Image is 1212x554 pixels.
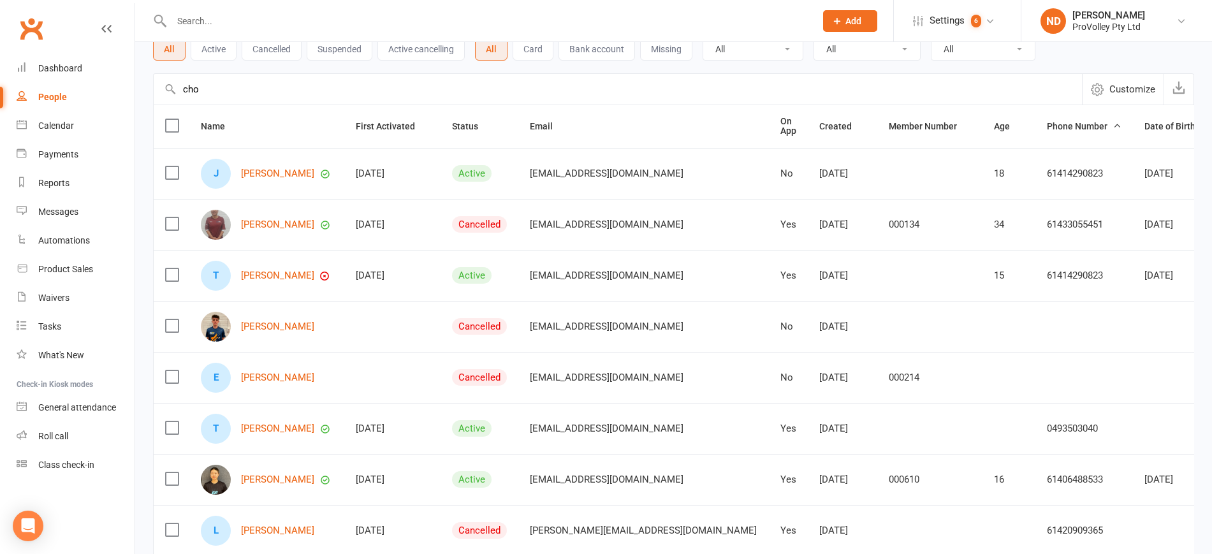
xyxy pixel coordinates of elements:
span: Phone Number [1047,121,1121,131]
span: Settings [930,6,965,35]
span: Email [530,121,567,131]
div: [DATE] [1144,474,1209,485]
div: [DATE] [819,270,866,281]
span: Add [845,16,861,26]
div: Yes [780,474,796,485]
div: 61406488533 [1047,474,1121,485]
th: On App [769,105,808,148]
div: Dashboard [38,63,82,73]
div: Automations [38,235,90,245]
div: [DATE] [1144,270,1209,281]
span: Customize [1109,82,1155,97]
button: Status [452,119,492,134]
button: Member Number [889,119,971,134]
div: Yes [780,219,796,230]
div: 34 [994,219,1024,230]
div: Cancelled [452,216,507,233]
button: Name [201,119,239,134]
div: Reports [38,178,69,188]
div: Payments [38,149,78,159]
span: [EMAIL_ADDRESS][DOMAIN_NAME] [530,467,683,492]
div: 61414290823 [1047,270,1121,281]
span: Status [452,121,492,131]
button: All [153,38,186,61]
div: Liam [201,516,231,546]
a: Roll call [17,422,135,451]
span: [EMAIL_ADDRESS][DOMAIN_NAME] [530,263,683,288]
div: Tasks [38,321,61,332]
button: Add [823,10,877,32]
span: Created [819,121,866,131]
button: All [475,38,507,61]
span: Member Number [889,121,971,131]
a: Dashboard [17,54,135,83]
div: Messages [38,207,78,217]
div: [DATE] [1144,219,1209,230]
span: First Activated [356,121,429,131]
input: Search by contact name [154,74,1082,105]
button: Email [530,119,567,134]
div: Active [452,420,492,437]
span: 6 [971,15,981,27]
button: Missing [640,38,692,61]
span: [PERSON_NAME][EMAIL_ADDRESS][DOMAIN_NAME] [530,518,757,543]
div: [DATE] [356,423,429,434]
a: People [17,83,135,112]
div: [DATE] [356,474,429,485]
div: [DATE] [819,372,866,383]
button: Active cancelling [377,38,465,61]
span: Age [994,121,1024,131]
div: General attendance [38,402,116,412]
a: [PERSON_NAME] [241,525,314,536]
span: [EMAIL_ADDRESS][DOMAIN_NAME] [530,161,683,186]
button: Phone Number [1047,119,1121,134]
a: Class kiosk mode [17,451,135,479]
div: Toby [201,261,231,291]
img: Annabelle [201,465,231,495]
button: Age [994,119,1024,134]
div: 000610 [889,474,971,485]
div: Cancelled [452,318,507,335]
div: What's New [38,350,84,360]
div: Yes [780,270,796,281]
div: Yes [780,423,796,434]
div: Roll call [38,431,68,441]
div: [DATE] [819,525,866,536]
button: Card [513,38,553,61]
a: [PERSON_NAME] [241,219,314,230]
div: Jin-Gun [201,159,231,189]
div: Active [452,165,492,182]
div: 000214 [889,372,971,383]
a: Product Sales [17,255,135,284]
div: Active [452,471,492,488]
div: [DATE] [819,219,866,230]
div: Eric [201,363,231,393]
div: People [38,92,67,102]
a: What's New [17,341,135,370]
img: Nicholas [201,312,231,342]
div: 0493503040 [1047,423,1121,434]
button: Date of Birth [1144,119,1209,134]
div: [DATE] [819,474,866,485]
a: [PERSON_NAME] [241,168,314,179]
div: Calendar [38,120,74,131]
div: Product Sales [38,264,93,274]
span: [EMAIL_ADDRESS][DOMAIN_NAME] [530,365,683,390]
div: 16 [994,474,1024,485]
a: Messages [17,198,135,226]
input: Search... [168,12,807,30]
button: Bank account [559,38,635,61]
div: 61433055451 [1047,219,1121,230]
div: [DATE] [356,525,429,536]
a: Calendar [17,112,135,140]
div: [PERSON_NAME] [1072,10,1145,21]
a: Payments [17,140,135,169]
div: ND [1040,8,1066,34]
img: Harry [201,210,231,240]
div: 000134 [889,219,971,230]
div: Class check-in [38,460,94,470]
span: [EMAIL_ADDRESS][DOMAIN_NAME] [530,314,683,339]
div: Toby [201,414,231,444]
div: [DATE] [1144,168,1209,179]
button: Customize [1082,74,1164,105]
